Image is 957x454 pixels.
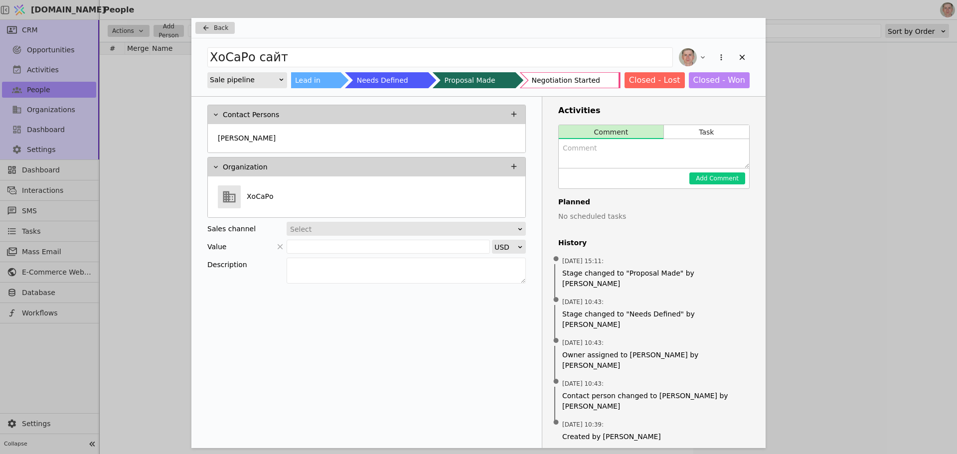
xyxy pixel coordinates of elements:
span: [DATE] 10:43 : [562,338,604,347]
span: Stage changed to "Proposal Made" by [PERSON_NAME] [562,268,746,289]
span: [DATE] 10:43 : [562,298,604,306]
p: Organization [223,162,268,172]
div: USD [494,240,517,254]
p: [PERSON_NAME] [218,133,276,144]
div: Description [207,258,287,272]
span: [DATE] 10:39 : [562,420,604,429]
span: [DATE] 10:43 : [562,379,604,388]
button: Add Comment [689,172,745,184]
span: • [551,328,561,354]
div: Add Opportunity [191,18,766,448]
button: Task [664,125,749,139]
h4: History [558,238,750,248]
h4: Planned [558,197,750,207]
span: [DATE] 15:11 : [562,257,604,266]
span: Value [207,240,226,254]
p: ХоСаРо [247,191,274,202]
span: Owner assigned to [PERSON_NAME] by [PERSON_NAME] [562,350,746,371]
button: Comment [559,125,663,139]
div: Sales channel [207,222,256,236]
p: No scheduled tasks [558,211,750,222]
span: • [551,410,561,436]
div: Needs Defined [357,72,408,88]
h3: Activities [558,105,750,117]
button: Closed - Won [689,72,750,88]
span: Created by [PERSON_NAME] [562,432,746,442]
p: Contact Persons [223,110,279,120]
div: Proposal Made [445,72,495,88]
div: Negotiation Started [531,72,600,88]
span: • [551,247,561,272]
button: Closed - Lost [625,72,685,88]
img: РS [679,48,697,66]
span: Back [214,23,228,32]
div: Sale pipeline [210,73,278,87]
span: Stage changed to "Needs Defined" by [PERSON_NAME] [562,309,746,330]
span: • [551,369,561,395]
div: Lead in [295,72,320,88]
span: • [551,288,561,313]
span: Contact person changed to [PERSON_NAME] by [PERSON_NAME] [562,391,746,412]
div: Select [290,222,516,236]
